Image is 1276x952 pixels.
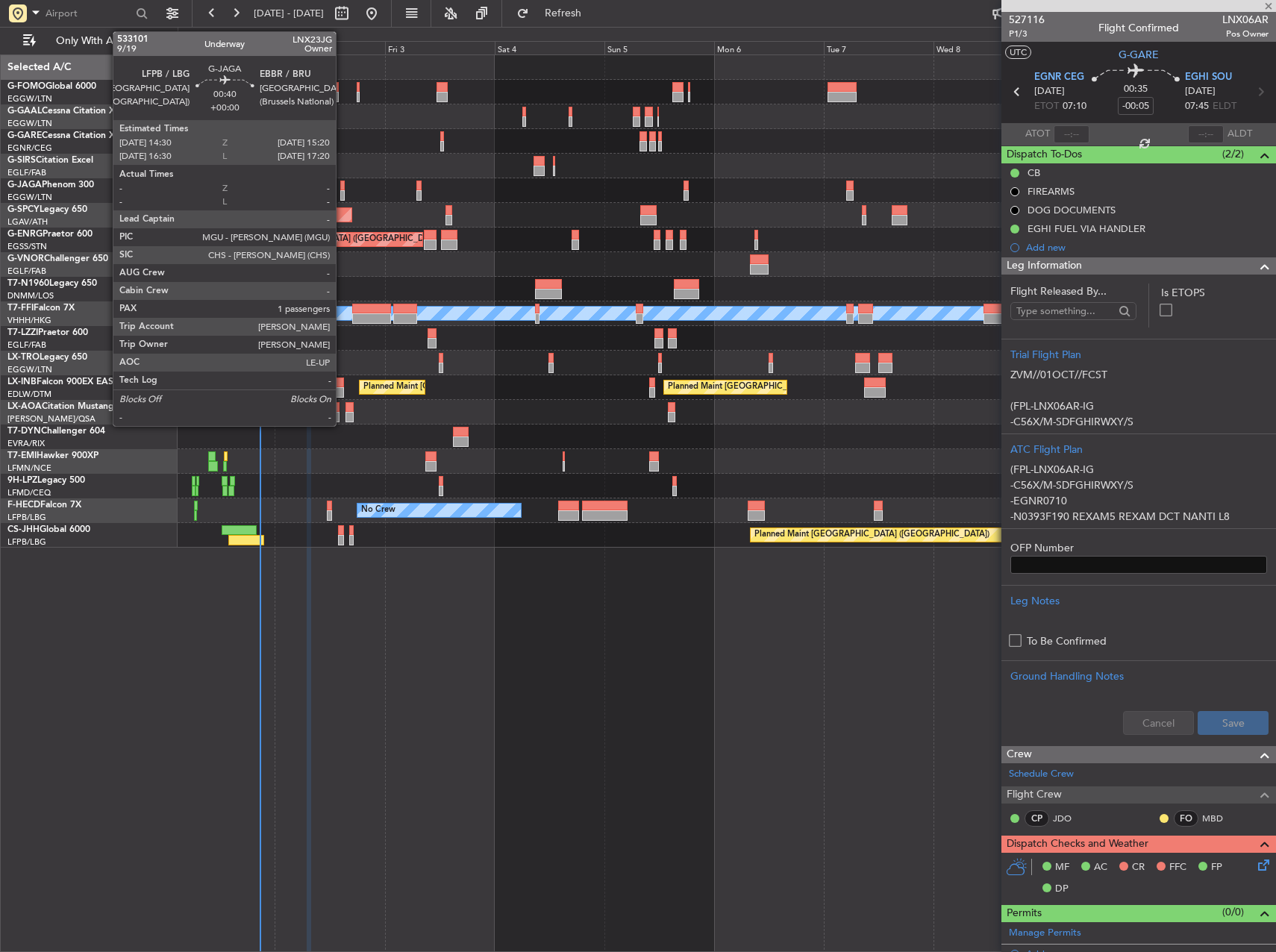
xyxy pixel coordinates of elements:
a: EGGW/LTN [7,93,52,104]
span: G-VNOR [7,254,44,263]
a: CS-JHHGlobal 6000 [7,525,90,534]
div: Planned Maint [GEOGRAPHIC_DATA] ([GEOGRAPHIC_DATA]) [668,376,903,398]
p: -C56X/M-SDFGHIRWXY/S [1010,477,1267,493]
a: T7-DYNChallenger 604 [7,427,105,436]
a: G-JAGAPhenom 300 [7,181,94,190]
a: EGSS/STN [7,241,47,252]
span: Crew [1007,746,1032,763]
span: Dispatch Checks and Weather [1007,836,1148,853]
span: G-FOMO [7,82,46,91]
p: -EGNR0710 [1010,493,1267,509]
div: Mon 6 [714,41,824,54]
a: MBD [1202,812,1236,825]
a: LFPB/LBG [7,512,46,523]
a: T7-EMIHawker 900XP [7,451,98,460]
a: VHHH/HKG [7,315,51,326]
div: Planned Maint [GEOGRAPHIC_DATA] ([GEOGRAPHIC_DATA]) [208,228,443,251]
span: F-HECD [7,501,40,510]
p: (FPL-LNX06AR-IG [1010,398,1267,414]
a: EDLW/DTM [7,389,51,400]
span: T7-DYN [7,427,41,436]
span: EGNR CEG [1034,70,1084,85]
div: Flight Confirmed [1098,20,1179,36]
a: G-VNORChallenger 650 [7,254,108,263]
span: Dispatch To-Dos [1007,146,1082,163]
span: Refresh [532,8,595,19]
a: EGGW/LTN [7,192,52,203]
span: [DATE] [1185,84,1216,99]
div: [DATE] [181,30,206,43]
div: Fri 3 [385,41,495,54]
div: No Crew [361,499,395,522]
span: ELDT [1213,99,1236,114]
span: G-GARE [7,131,42,140]
a: [PERSON_NAME]/QSA [7,413,96,425]
div: DOG DOCUMENTS [1028,204,1116,216]
a: G-SPCYLegacy 650 [7,205,87,214]
p: (FPL-LNX06AR-IG [1010,462,1267,477]
div: EGHI FUEL VIA HANDLER [1028,222,1145,235]
span: LNX06AR [1222,12,1269,28]
span: 07:45 [1185,99,1209,114]
div: Wed 1 [165,41,275,54]
span: [DATE] - [DATE] [254,7,324,20]
div: CP [1025,810,1049,827]
span: Permits [1007,905,1042,922]
p: ZVM//01OCT//FCST [1010,367,1267,383]
div: Planned Maint [GEOGRAPHIC_DATA] ([GEOGRAPHIC_DATA]) [754,524,989,546]
div: Planned Maint [GEOGRAPHIC_DATA] [363,376,506,398]
div: Leg Notes [1010,593,1267,609]
a: LFMN/NCE [7,463,51,474]
span: (0/0) [1222,904,1244,920]
input: Type something... [1016,300,1114,322]
a: LGAV/ATH [7,216,48,228]
span: G-SPCY [7,205,40,214]
span: Pos Owner [1222,28,1269,40]
span: G-GAAL [7,107,42,116]
span: Flight Crew [1007,786,1062,804]
span: ALDT [1227,127,1252,142]
span: MF [1055,860,1069,875]
button: UTC [1005,46,1031,59]
span: ATOT [1025,127,1050,142]
span: T7-LZZI [7,328,38,337]
div: Add new [1026,241,1269,254]
span: 527116 [1009,12,1045,28]
a: Schedule Crew [1009,767,1074,782]
div: Ground Handling Notes [1010,668,1267,684]
span: G-JAGA [7,181,42,190]
a: Manage Permits [1009,926,1081,941]
a: LX-AOACitation Mustang [7,402,114,411]
div: ATC Flight Plan [1010,442,1267,457]
span: G-GARE [1119,47,1159,63]
button: Only With Activity [16,29,162,53]
span: T7-FFI [7,304,34,313]
div: Planned Maint [GEOGRAPHIC_DATA] ([GEOGRAPHIC_DATA]) [178,302,413,325]
input: Airport [46,2,131,25]
span: T7-EMI [7,451,37,460]
span: Only With Activity [39,36,157,46]
a: EGGW/LTN [7,364,52,375]
div: Tue 7 [824,41,933,54]
a: LX-INBFalcon 900EX EASy II [7,378,125,386]
a: T7-N1960Legacy 650 [7,279,97,288]
span: CS-JHH [7,525,40,534]
a: LFMD/CEQ [7,487,51,498]
p: -C56X/M-SDFGHIRWXY/S [1010,414,1267,430]
a: G-FOMOGlobal 6000 [7,82,96,91]
span: [DATE] [1034,84,1065,99]
span: EGHI SOU [1185,70,1232,85]
span: DP [1055,882,1069,897]
span: T7-N1960 [7,279,49,288]
label: To Be Confirmed [1027,633,1107,649]
a: 9H-LPZLegacy 500 [7,476,85,485]
span: G-ENRG [7,230,43,239]
a: T7-FFIFalcon 7X [7,304,75,313]
span: 00:35 [1124,82,1148,97]
label: Is ETOPS [1161,285,1267,301]
p: -N0393F190 REXAM5 REXAM DCT NANTI L8 BUGUP BUGUP1S [1010,509,1267,540]
span: LX-AOA [7,402,42,411]
div: Sun 5 [604,41,714,54]
span: G-SIRS [7,156,36,165]
div: Trial Flight Plan [1010,347,1267,363]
